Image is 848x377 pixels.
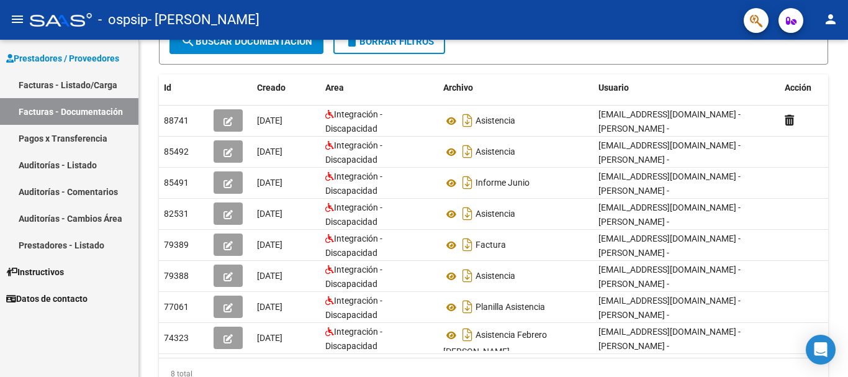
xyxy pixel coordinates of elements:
span: Usuario [598,83,629,93]
span: Integración - Discapacidad [325,140,382,165]
span: 79388 [164,271,189,281]
span: Prestadores / Proveedores [6,52,119,65]
span: Id [164,83,171,93]
span: 85491 [164,178,189,188]
i: Descargar documento [459,111,476,130]
span: Integración - Discapacidad [325,296,382,320]
span: 74323 [164,333,189,343]
span: [EMAIL_ADDRESS][DOMAIN_NAME] - [PERSON_NAME] - [598,327,741,351]
span: - [PERSON_NAME] [148,6,259,34]
i: Descargar documento [459,173,476,193]
i: Descargar documento [459,325,476,345]
i: Descargar documento [459,297,476,317]
span: 88741 [164,116,189,125]
span: Asistencia [476,271,515,281]
span: Datos de contacto [6,292,88,306]
button: Buscar Documentacion [169,29,323,54]
span: Acción [785,83,811,93]
span: Area [325,83,344,93]
span: Asistencia [476,209,515,219]
datatable-header-cell: Archivo [438,75,593,101]
span: Integración - Discapacidad [325,202,382,227]
span: Integración - Discapacidad [325,234,382,258]
span: [DATE] [257,116,282,125]
i: Descargar documento [459,235,476,255]
span: [DATE] [257,333,282,343]
datatable-header-cell: Usuario [593,75,780,101]
span: Informe Junio [476,178,530,188]
mat-icon: person [823,12,838,27]
span: Integración - Discapacidad [325,171,382,196]
span: 77061 [164,302,189,312]
span: [EMAIL_ADDRESS][DOMAIN_NAME] - [PERSON_NAME] - [598,202,741,227]
span: [EMAIL_ADDRESS][DOMAIN_NAME] - [PERSON_NAME] - [598,265,741,289]
span: Asistencia [476,147,515,157]
span: 79389 [164,240,189,250]
span: - ospsip [98,6,148,34]
i: Descargar documento [459,142,476,161]
span: [DATE] [257,147,282,157]
span: Buscar Documentacion [181,36,312,47]
datatable-header-cell: Id [159,75,209,101]
span: Planilla Asistencia [476,302,545,312]
span: Archivo [443,83,473,93]
span: [EMAIL_ADDRESS][DOMAIN_NAME] - [PERSON_NAME] - [598,296,741,320]
span: [DATE] [257,209,282,219]
datatable-header-cell: Acción [780,75,842,101]
span: [EMAIL_ADDRESS][DOMAIN_NAME] - [PERSON_NAME] - [598,234,741,258]
span: [DATE] [257,178,282,188]
span: 85492 [164,147,189,157]
span: Asistencia [476,116,515,126]
span: [EMAIL_ADDRESS][DOMAIN_NAME] - [PERSON_NAME] - [598,171,741,196]
span: Creado [257,83,286,93]
span: [DATE] [257,240,282,250]
div: Open Intercom Messenger [806,335,836,365]
datatable-header-cell: Creado [252,75,320,101]
span: 82531 [164,209,189,219]
span: Integración - Discapacidad [325,109,382,134]
datatable-header-cell: Area [320,75,438,101]
mat-icon: delete [345,34,359,48]
span: [DATE] [257,271,282,281]
mat-icon: search [181,34,196,48]
i: Descargar documento [459,266,476,286]
span: Borrar Filtros [345,36,434,47]
span: Asistencia Febrero [PERSON_NAME] [443,330,547,357]
span: Integración - Discapacidad [325,265,382,289]
span: Factura [476,240,506,250]
span: [EMAIL_ADDRESS][DOMAIN_NAME] - [PERSON_NAME] - [598,140,741,165]
span: Integración - Discapacidad [325,327,382,351]
mat-icon: menu [10,12,25,27]
span: [DATE] [257,302,282,312]
span: [EMAIL_ADDRESS][DOMAIN_NAME] - [PERSON_NAME] - [598,109,741,134]
span: Instructivos [6,265,64,279]
i: Descargar documento [459,204,476,224]
button: Borrar Filtros [333,29,445,54]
